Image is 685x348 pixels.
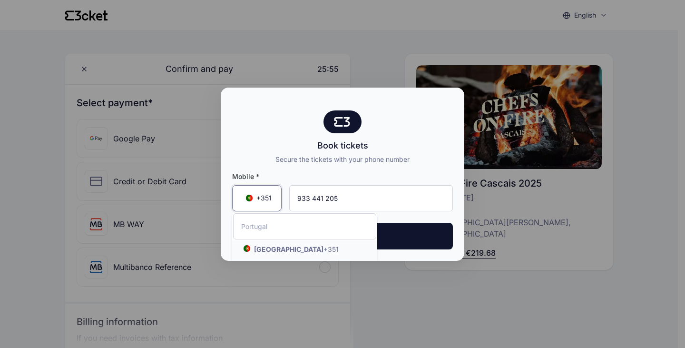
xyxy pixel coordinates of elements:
span: +351 [323,245,339,253]
strong: [GEOGRAPHIC_DATA] [254,245,323,253]
span: Mobile * [232,172,453,181]
div: Country Code Selector [232,185,282,211]
input: Mobile [289,185,453,211]
span: +351 [256,193,272,203]
div: Book tickets [275,139,410,152]
div: Secure the tickets with your phone number [275,154,410,164]
input: Search by country name or country code [233,213,376,239]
